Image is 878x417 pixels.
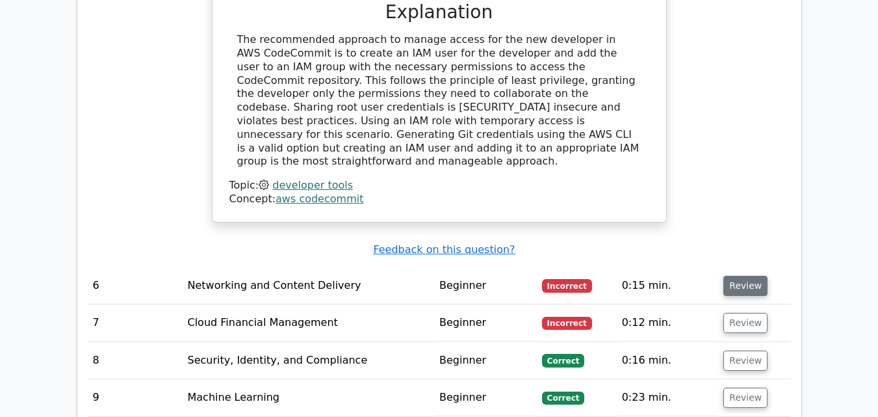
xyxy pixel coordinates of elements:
[434,379,537,416] td: Beginner
[183,267,434,304] td: Networking and Content Delivery
[272,179,353,191] a: developer tools
[617,342,719,379] td: 0:16 min.
[88,267,183,304] td: 6
[237,33,641,168] div: The recommended approach to manage access for the new developer in AWS CodeCommit is to create an...
[723,276,768,296] button: Review
[723,351,768,371] button: Review
[542,354,584,367] span: Correct
[229,193,649,206] div: Concept:
[617,304,719,342] td: 0:12 min.
[183,379,434,416] td: Machine Learning
[183,342,434,379] td: Security, Identity, and Compliance
[542,317,592,330] span: Incorrect
[542,392,584,405] span: Correct
[617,267,719,304] td: 0:15 min.
[88,304,183,342] td: 7
[542,279,592,292] span: Incorrect
[434,267,537,304] td: Beginner
[88,379,183,416] td: 9
[617,379,719,416] td: 0:23 min.
[276,193,363,205] a: aws codecommit
[434,342,537,379] td: Beginner
[229,179,649,193] div: Topic:
[237,1,641,23] h3: Explanation
[373,243,515,256] a: Feedback on this question?
[723,313,768,333] button: Review
[88,342,183,379] td: 8
[183,304,434,342] td: Cloud Financial Management
[434,304,537,342] td: Beginner
[723,388,768,408] button: Review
